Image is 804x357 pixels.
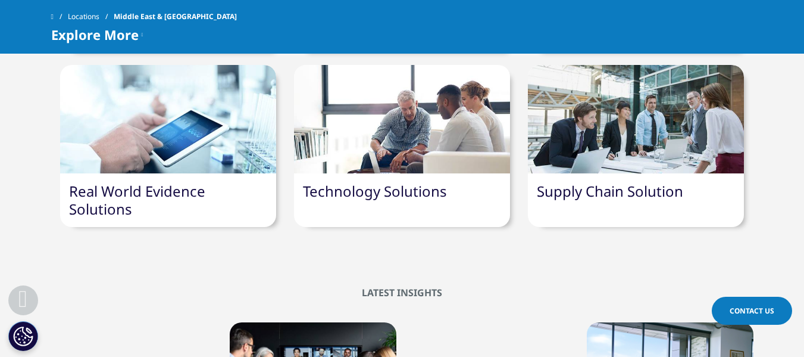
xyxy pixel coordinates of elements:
a: Contact Us [712,297,792,325]
span: Contact Us [730,306,774,316]
a: Technology Solutions [303,181,447,201]
span: Middle East & [GEOGRAPHIC_DATA] [114,6,237,27]
button: Cookies Settings [8,321,38,351]
a: Locations [68,6,114,27]
span: Explore More [51,27,139,42]
a: Supply Chain Solution [537,181,683,201]
a: Real World Evidence Solutions [69,181,205,219]
h2: Latest Insights [51,287,753,299]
